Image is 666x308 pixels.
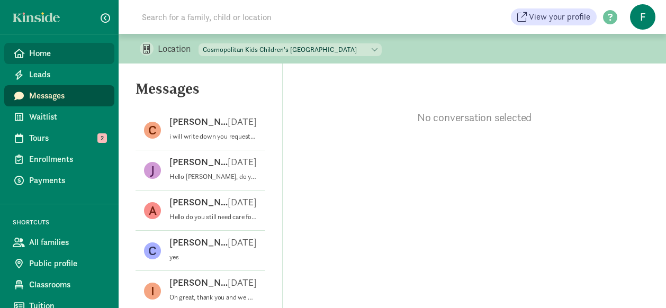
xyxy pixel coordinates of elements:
input: Search for a family, child or location [136,6,433,28]
p: [DATE] [228,156,257,168]
span: Home [29,47,106,60]
p: [PERSON_NAME] [169,276,228,289]
figure: I [144,283,161,300]
a: Home [4,43,114,64]
a: Enrollments [4,149,114,170]
figure: C [144,122,161,139]
p: [DATE] [228,276,257,289]
span: 2 [97,133,107,143]
span: Leads [29,68,106,81]
p: [PERSON_NAME] [169,196,228,209]
a: Waitlist [4,106,114,128]
a: All families [4,232,114,253]
a: Messages [4,85,114,106]
span: Messages [29,89,106,102]
a: Tours 2 [4,128,114,149]
p: i will write down you request for a spot in March and i will reach out in January to give you a s... [169,132,257,141]
p: Oh great, thank you and we will see you this afternoon [169,293,257,302]
p: Location [158,42,199,55]
p: [DATE] [228,236,257,249]
a: Public profile [4,253,114,274]
span: Classrooms [29,278,106,291]
span: Public profile [29,257,106,270]
span: f [630,4,655,30]
span: Enrollments [29,153,106,166]
p: [PERSON_NAME] [169,115,228,128]
a: Leads [4,64,114,85]
a: Payments [4,170,114,191]
span: View your profile [529,11,590,23]
a: View your profile [511,8,597,25]
p: [PERSON_NAME] [169,236,228,249]
p: Hello do you still need care for October? [169,213,257,221]
p: yes [169,253,257,261]
span: Payments [29,174,106,187]
span: All families [29,236,106,249]
figure: A [144,202,161,219]
figure: C [144,242,161,259]
p: Hello [PERSON_NAME], do you still need care for August? [169,173,257,181]
p: [DATE] [228,196,257,209]
figure: J [144,162,161,179]
h5: Messages [119,80,282,106]
p: [PERSON_NAME] [169,156,228,168]
p: No conversation selected [283,110,666,125]
span: Tours [29,132,106,144]
a: Classrooms [4,274,114,295]
span: Waitlist [29,111,106,123]
p: [DATE] [228,115,257,128]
